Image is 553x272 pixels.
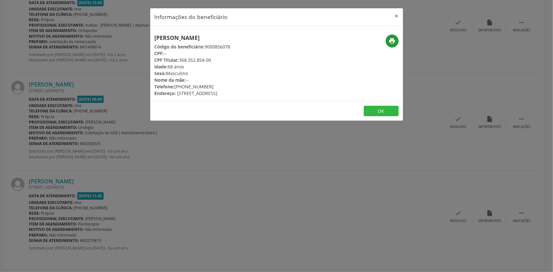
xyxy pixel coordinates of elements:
[155,84,175,90] span: Telefone:
[155,83,230,90] div: [PHONE_NUMBER]
[155,13,228,21] h5: Informações do beneficiário
[155,50,164,56] span: CPF:
[155,35,230,41] h5: [PERSON_NAME]
[155,90,176,96] span: Endereço:
[155,63,230,70] div: 68 anos
[386,35,399,47] button: print
[155,77,186,83] span: Nome da mãe:
[155,44,205,50] span: Código do beneficiário:
[155,70,230,77] div: Masculino
[155,77,230,83] div: --
[155,64,168,70] span: Idade:
[155,43,230,50] div: 9000856078
[155,57,179,63] span: CPF Titular:
[389,37,395,44] i: print
[177,90,218,96] span: [STREET_ADDRESS]
[364,106,399,117] button: OK
[155,50,230,57] div: --
[390,8,403,24] button: Close
[155,70,166,76] span: Sexo:
[155,57,230,63] div: 368.352.854-00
